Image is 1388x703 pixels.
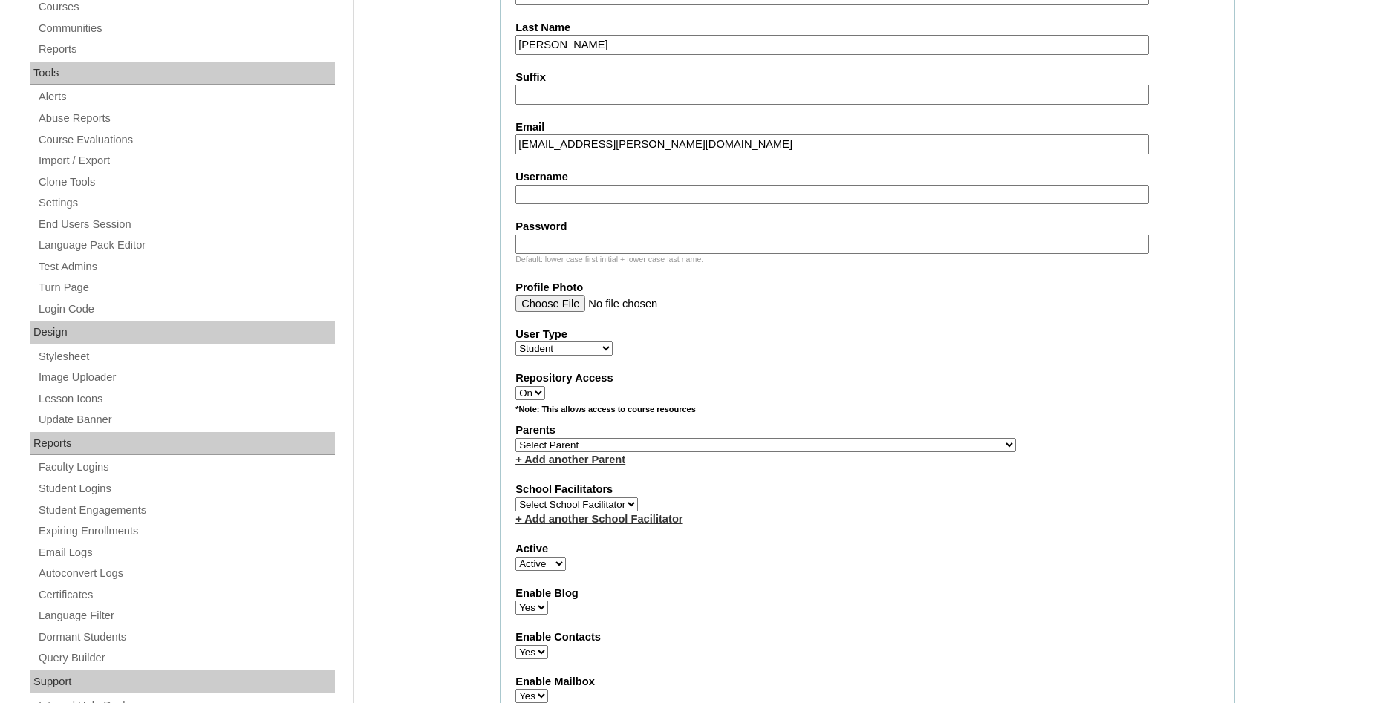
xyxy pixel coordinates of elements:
[37,368,335,387] a: Image Uploader
[37,300,335,318] a: Login Code
[515,70,1219,85] label: Suffix
[37,131,335,149] a: Course Evaluations
[515,169,1219,185] label: Username
[515,482,1219,497] label: School Facilitators
[37,151,335,170] a: Import / Export
[37,236,335,255] a: Language Pack Editor
[37,88,335,106] a: Alerts
[37,258,335,276] a: Test Admins
[37,173,335,192] a: Clone Tools
[37,278,335,297] a: Turn Page
[37,390,335,408] a: Lesson Icons
[515,541,1219,557] label: Active
[515,422,1219,438] label: Parents
[37,19,335,38] a: Communities
[515,219,1219,235] label: Password
[515,120,1219,135] label: Email
[515,404,1219,422] div: *Note: This allows access to course resources
[30,670,335,694] div: Support
[37,480,335,498] a: Student Logins
[37,109,335,128] a: Abuse Reports
[37,40,335,59] a: Reports
[37,543,335,562] a: Email Logs
[515,674,1219,690] label: Enable Mailbox
[37,501,335,520] a: Student Engagements
[515,327,1219,342] label: User Type
[37,522,335,540] a: Expiring Enrollments
[515,513,682,525] a: + Add another School Facilitator
[30,62,335,85] div: Tools
[37,628,335,647] a: Dormant Students
[515,254,1219,265] div: Default: lower case first initial + lower case last name.
[515,586,1219,601] label: Enable Blog
[30,432,335,456] div: Reports
[37,215,335,234] a: End Users Session
[515,454,625,465] a: + Add another Parent
[515,280,1219,295] label: Profile Photo
[515,630,1219,645] label: Enable Contacts
[37,586,335,604] a: Certificates
[37,194,335,212] a: Settings
[515,20,1219,36] label: Last Name
[515,370,1219,386] label: Repository Access
[37,564,335,583] a: Autoconvert Logs
[30,321,335,344] div: Design
[37,347,335,366] a: Stylesheet
[37,649,335,667] a: Query Builder
[37,411,335,429] a: Update Banner
[37,458,335,477] a: Faculty Logins
[37,606,335,625] a: Language Filter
